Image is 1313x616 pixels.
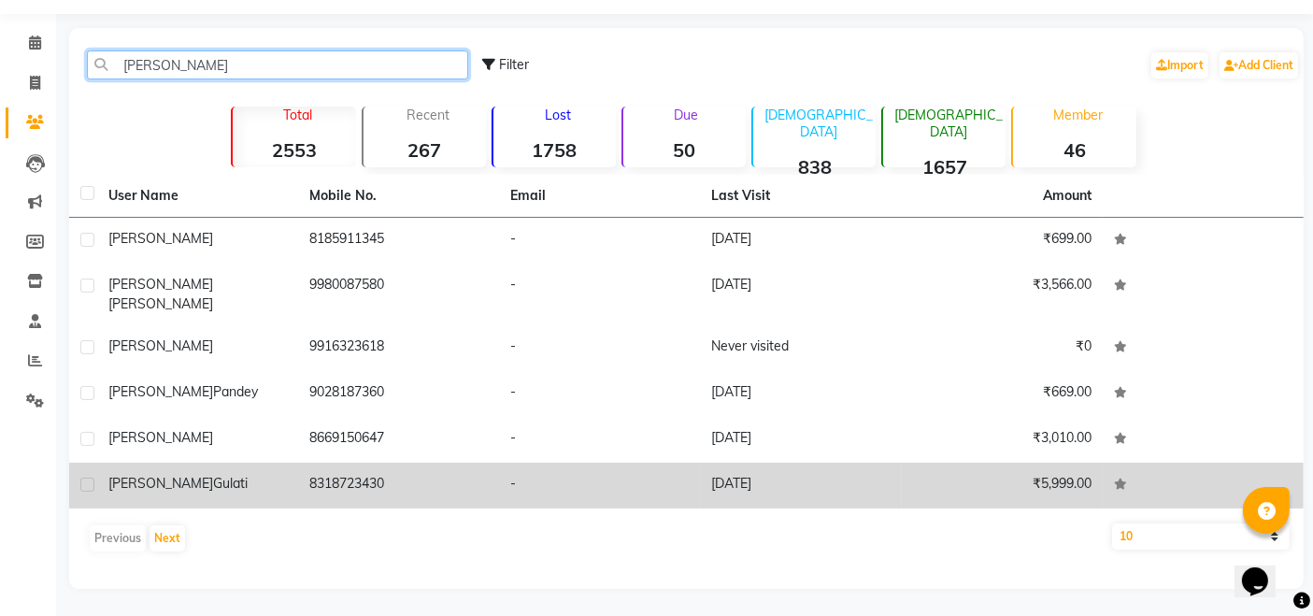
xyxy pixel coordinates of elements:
[1013,138,1135,162] strong: 46
[87,50,468,79] input: Search by Name/Mobile/Email/Code
[501,107,616,123] p: Lost
[499,371,700,417] td: -
[213,475,248,492] span: Gulati
[700,264,901,325] td: [DATE]
[902,463,1103,509] td: ₹5,999.00
[213,383,258,400] span: Pandey
[108,295,213,312] span: [PERSON_NAME]
[240,107,355,123] p: Total
[108,383,213,400] span: [PERSON_NAME]
[499,325,700,371] td: -
[364,138,486,162] strong: 267
[623,138,746,162] strong: 50
[1020,107,1135,123] p: Member
[700,218,901,264] td: [DATE]
[298,218,499,264] td: 8185911345
[499,264,700,325] td: -
[499,463,700,509] td: -
[1220,52,1298,79] a: Add Client
[108,337,213,354] span: [PERSON_NAME]
[627,107,746,123] p: Due
[700,325,901,371] td: Never visited
[902,371,1103,417] td: ₹669.00
[108,475,213,492] span: [PERSON_NAME]
[108,429,213,446] span: [PERSON_NAME]
[298,175,499,218] th: Mobile No.
[883,155,1006,179] strong: 1657
[298,417,499,463] td: 8669150647
[902,417,1103,463] td: ₹3,010.00
[298,264,499,325] td: 9980087580
[499,218,700,264] td: -
[97,175,298,218] th: User Name
[150,525,185,552] button: Next
[902,218,1103,264] td: ₹699.00
[700,175,901,218] th: Last Visit
[233,138,355,162] strong: 2553
[499,417,700,463] td: -
[108,230,213,247] span: [PERSON_NAME]
[1235,541,1294,597] iframe: chat widget
[499,175,700,218] th: Email
[902,264,1103,325] td: ₹3,566.00
[902,325,1103,371] td: ₹0
[298,371,499,417] td: 9028187360
[108,276,213,293] span: [PERSON_NAME]
[761,107,876,140] p: [DEMOGRAPHIC_DATA]
[493,138,616,162] strong: 1758
[1151,52,1208,79] a: Import
[700,463,901,509] td: [DATE]
[700,371,901,417] td: [DATE]
[753,155,876,179] strong: 838
[371,107,486,123] p: Recent
[298,463,499,509] td: 8318723430
[499,56,529,73] span: Filter
[298,325,499,371] td: 9916323618
[1032,175,1103,217] th: Amount
[891,107,1006,140] p: [DEMOGRAPHIC_DATA]
[700,417,901,463] td: [DATE]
